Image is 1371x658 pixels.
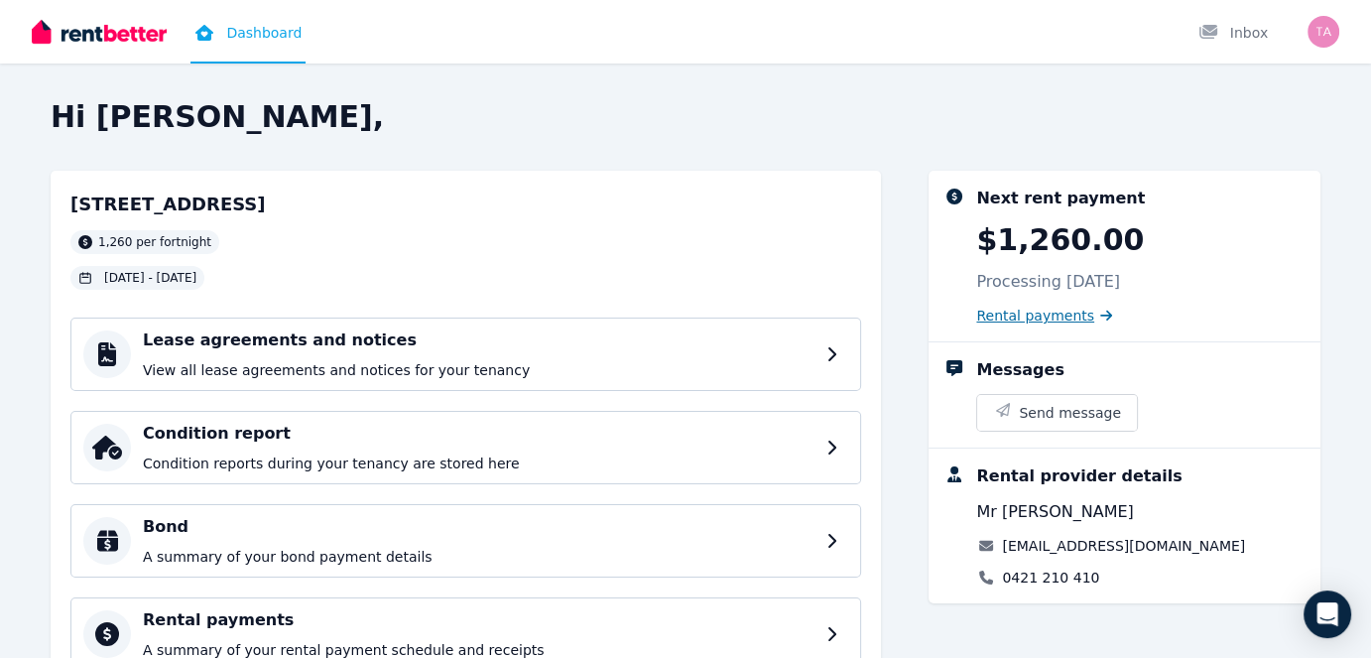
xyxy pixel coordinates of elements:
[143,547,814,567] p: A summary of your bond payment details
[104,270,196,286] span: [DATE] - [DATE]
[51,99,1320,135] h2: Hi [PERSON_NAME],
[1304,591,1351,638] div: Open Intercom Messenger
[976,464,1182,488] div: Rental provider details
[1198,23,1268,43] div: Inbox
[1019,403,1121,423] span: Send message
[976,187,1145,210] div: Next rent payment
[1002,536,1245,556] a: [EMAIL_ADDRESS][DOMAIN_NAME]
[1002,568,1099,588] a: 0421 210 410
[976,306,1094,326] span: Rental payments
[976,222,1144,258] p: $1,260.00
[976,270,1120,294] p: Processing [DATE]
[143,454,814,473] p: Condition reports during your tenancy are stored here
[976,306,1112,326] a: Rental payments
[70,191,266,218] h2: [STREET_ADDRESS]
[977,395,1137,431] button: Send message
[98,234,211,250] span: 1,260 per fortnight
[976,500,1133,524] span: Mr [PERSON_NAME]
[143,360,814,380] p: View all lease agreements and notices for your tenancy
[32,17,167,47] img: RentBetter
[143,422,814,446] h4: Condition report
[1308,16,1339,48] img: Tanya Savage & Justin Booth
[143,329,814,352] h4: Lease agreements and notices
[976,358,1063,382] div: Messages
[143,515,814,539] h4: Bond
[143,608,814,632] h4: Rental payments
